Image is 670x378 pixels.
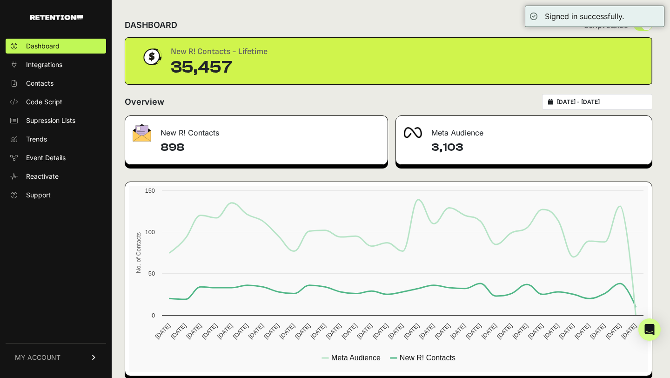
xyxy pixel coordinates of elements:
text: [DATE] [527,322,545,340]
text: [DATE] [434,322,452,340]
text: [DATE] [464,322,482,340]
text: No. of Contacts [135,232,142,273]
text: 150 [145,187,155,194]
text: [DATE] [231,322,249,340]
a: Integrations [6,57,106,72]
text: [DATE] [340,322,358,340]
h4: 3,103 [431,140,644,155]
img: fa-meta-2f981b61bb99beabf952f7030308934f19ce035c18b003e963880cc3fabeebb7.png [403,127,422,138]
text: [DATE] [558,322,576,340]
text: [DATE] [496,322,514,340]
text: [DATE] [325,322,343,340]
span: Contacts [26,79,54,88]
div: New R! Contacts - Lifetime [171,45,268,58]
text: [DATE] [402,322,421,340]
div: Signed in successfully. [545,11,624,22]
a: Code Script [6,94,106,109]
text: 0 [152,312,155,319]
text: [DATE] [247,322,265,340]
text: [DATE] [371,322,389,340]
h4: 898 [161,140,380,155]
text: [DATE] [294,322,312,340]
a: Trends [6,132,106,147]
span: Support [26,190,51,200]
text: [DATE] [278,322,296,340]
div: 35,457 [171,58,268,77]
text: [DATE] [511,322,529,340]
text: [DATE] [480,322,498,340]
h2: DASHBOARD [125,19,177,32]
a: MY ACCOUNT [6,343,106,371]
div: Meta Audience [396,116,652,144]
span: Reactivate [26,172,59,181]
text: [DATE] [309,322,327,340]
text: [DATE] [387,322,405,340]
text: [DATE] [620,322,638,340]
a: Reactivate [6,169,106,184]
a: Supression Lists [6,113,106,128]
text: [DATE] [418,322,436,340]
span: Trends [26,135,47,144]
text: [DATE] [216,322,234,340]
a: Dashboard [6,39,106,54]
text: [DATE] [604,322,623,340]
img: Retention.com [30,15,83,20]
h2: Overview [125,95,164,108]
text: 100 [145,229,155,236]
text: [DATE] [185,322,203,340]
span: Dashboard [26,41,60,51]
a: Support [6,188,106,202]
img: fa-envelope-19ae18322b30453b285274b1b8af3d052b27d846a4fbe8435d1a52b978f639a2.png [133,124,151,142]
text: [DATE] [201,322,219,340]
text: [DATE] [542,322,560,340]
img: dollar-coin-05c43ed7efb7bc0c12610022525b4bbbb207c7efeef5aecc26f025e68dcafac9.png [140,45,163,68]
div: New R! Contacts [125,116,388,144]
text: [DATE] [154,322,172,340]
text: [DATE] [573,322,591,340]
text: [DATE] [356,322,374,340]
span: Event Details [26,153,66,162]
text: 50 [148,270,155,277]
a: Event Details [6,150,106,165]
span: Code Script [26,97,62,107]
div: Open Intercom Messenger [638,318,661,341]
text: Meta Audience [331,354,381,362]
text: [DATE] [589,322,607,340]
text: New R! Contacts [400,354,456,362]
text: [DATE] [449,322,467,340]
span: Integrations [26,60,62,69]
text: [DATE] [262,322,281,340]
span: MY ACCOUNT [15,353,60,362]
span: Supression Lists [26,116,75,125]
text: [DATE] [169,322,188,340]
a: Contacts [6,76,106,91]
